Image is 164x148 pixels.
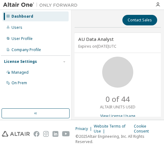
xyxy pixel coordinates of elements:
[94,124,134,134] div: Website Terms of Use
[75,134,162,144] p: © 2025 Altair Engineering, Inc. All Rights Reserved.
[11,81,27,85] div: On Prem
[3,2,81,8] img: Altair One
[11,36,33,41] div: User Profile
[2,131,30,137] img: altair_logo.svg
[78,44,156,49] p: Expires on [DATE] UTC
[100,104,135,110] p: ALTAIR UNITS USED
[122,15,157,25] button: Contact Sales
[106,94,130,104] p: 0 of 44
[62,131,70,137] img: youtube.svg
[11,14,33,19] div: Dashboard
[11,70,29,75] div: Managed
[34,131,39,137] img: facebook.svg
[75,126,94,131] div: Privacy
[78,36,114,42] span: AU Data Analyst
[100,113,135,119] a: View License Usage
[43,131,49,137] img: instagram.svg
[11,47,41,52] div: Company Profile
[134,124,162,134] div: Cookie Consent
[52,131,58,137] img: linkedin.svg
[4,59,37,64] div: License Settings
[11,25,22,30] div: Users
